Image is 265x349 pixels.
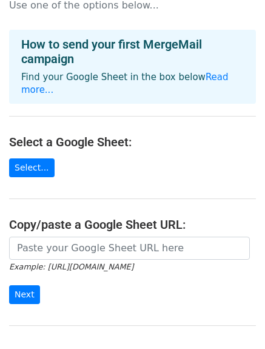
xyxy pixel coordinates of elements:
[21,72,229,95] a: Read more...
[9,237,250,260] input: Paste your Google Sheet URL here
[9,158,55,177] a: Select...
[9,135,256,149] h4: Select a Google Sheet:
[9,262,133,271] small: Example: [URL][DOMAIN_NAME]
[9,217,256,232] h4: Copy/paste a Google Sheet URL:
[21,37,244,66] h4: How to send your first MergeMail campaign
[21,71,244,97] p: Find your Google Sheet in the box below
[9,285,40,304] input: Next
[204,291,265,349] iframe: Chat Widget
